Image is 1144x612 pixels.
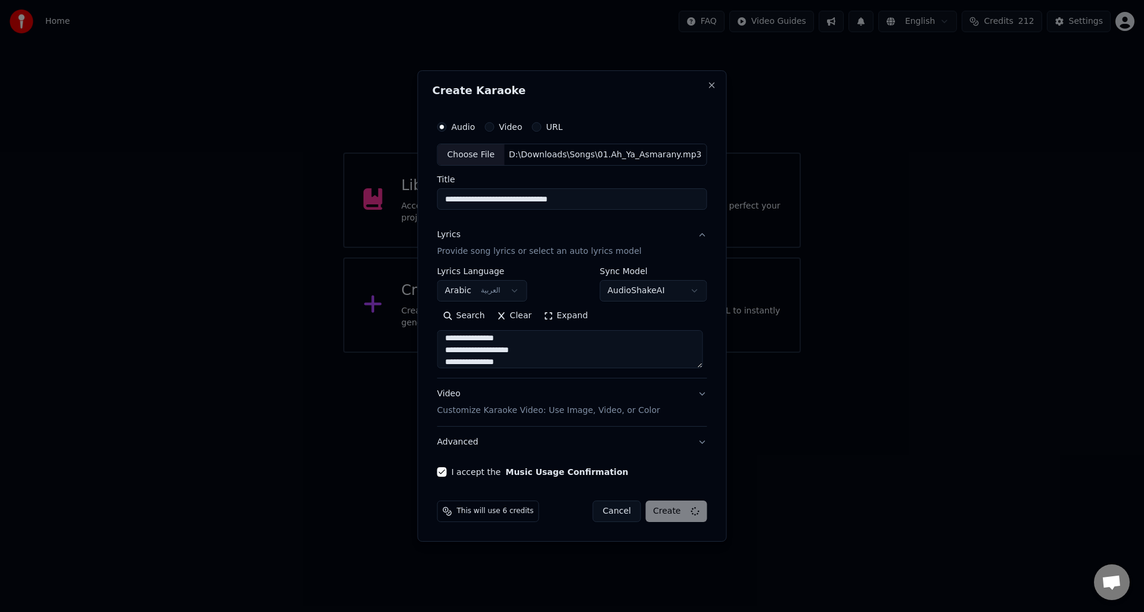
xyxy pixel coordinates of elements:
[546,123,563,131] label: URL
[491,307,538,326] button: Clear
[499,123,522,131] label: Video
[504,149,706,161] div: D:\Downloads\Songs\01.Ah_Ya_Asmarany.mp3
[433,85,712,96] h2: Create Karaoke
[452,123,475,131] label: Audio
[437,268,527,276] label: Lyrics Language
[437,268,707,378] div: LyricsProvide song lyrics or select an auto lyrics model
[505,468,628,476] button: I accept the
[437,405,660,417] p: Customize Karaoke Video: Use Image, Video, or Color
[593,501,641,522] button: Cancel
[452,468,629,476] label: I accept the
[537,307,593,326] button: Expand
[437,246,642,258] p: Provide song lyrics or select an auto lyrics model
[437,427,707,458] button: Advanced
[437,176,707,184] label: Title
[457,507,534,516] span: This will use 6 credits
[438,144,505,166] div: Choose File
[437,389,660,417] div: Video
[437,220,707,268] button: LyricsProvide song lyrics or select an auto lyrics model
[600,268,707,276] label: Sync Model
[437,379,707,427] button: VideoCustomize Karaoke Video: Use Image, Video, or Color
[437,229,461,241] div: Lyrics
[437,307,491,326] button: Search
